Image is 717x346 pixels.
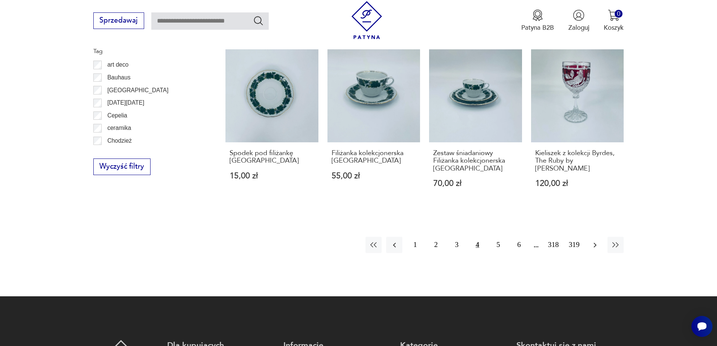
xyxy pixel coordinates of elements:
[107,111,127,120] p: Cepelia
[327,49,420,205] a: Filiżanka kolekcjonerska Burg LindauFiliżanka kolekcjonerska [GEOGRAPHIC_DATA]55,00 zł
[230,149,314,165] h3: Spodek pod filiżankę [GEOGRAPHIC_DATA]
[107,136,132,146] p: Chodzież
[93,18,144,24] a: Sprzedawaj
[691,316,712,337] iframe: Smartsupp widget button
[332,172,416,180] p: 55,00 zł
[604,9,624,32] button: 0Koszyk
[429,49,522,205] a: Zestaw śniadaniowy Filiżanka kolekcjonerska Burg LindauZestaw śniadaniowy Filiżanka kolekcjonersk...
[532,9,543,21] img: Ikona medalu
[604,23,624,32] p: Koszyk
[107,98,144,108] p: [DATE][DATE]
[490,237,506,253] button: 5
[332,149,416,165] h3: Filiżanka kolekcjonerska [GEOGRAPHIC_DATA]
[535,149,620,172] h3: Kieliszek z kolekcji Byrdes, The Ruby by [PERSON_NAME]
[93,159,151,175] button: Wyczyść filtry
[225,49,318,205] a: Spodek pod filiżankę Burg LindauSpodek pod filiżankę [GEOGRAPHIC_DATA]15,00 zł
[107,148,130,158] p: Ćmielów
[521,9,554,32] button: Patyna B2B
[535,180,620,187] p: 120,00 zł
[107,85,168,95] p: [GEOGRAPHIC_DATA]
[521,23,554,32] p: Patyna B2B
[433,149,518,172] h3: Zestaw śniadaniowy Filiżanka kolekcjonerska [GEOGRAPHIC_DATA]
[521,9,554,32] a: Ikona medaluPatyna B2B
[608,9,620,21] img: Ikona koszyka
[511,237,527,253] button: 6
[568,23,589,32] p: Zaloguj
[433,180,518,187] p: 70,00 zł
[107,60,128,70] p: art deco
[107,123,131,133] p: ceramika
[230,172,314,180] p: 15,00 zł
[449,237,465,253] button: 3
[531,49,624,205] a: Kieliszek z kolekcji Byrdes, The Ruby by HifbauerKieliszek z kolekcji Byrdes, The Ruby by [PERSON...
[348,1,386,39] img: Patyna - sklep z meblami i dekoracjami vintage
[615,10,623,18] div: 0
[469,237,486,253] button: 4
[568,9,589,32] button: Zaloguj
[545,237,562,253] button: 318
[107,73,131,82] p: Bauhaus
[93,46,204,56] p: Tag
[407,237,423,253] button: 1
[253,15,264,26] button: Szukaj
[93,12,144,29] button: Sprzedawaj
[428,237,444,253] button: 2
[566,237,582,253] button: 319
[573,9,585,21] img: Ikonka użytkownika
